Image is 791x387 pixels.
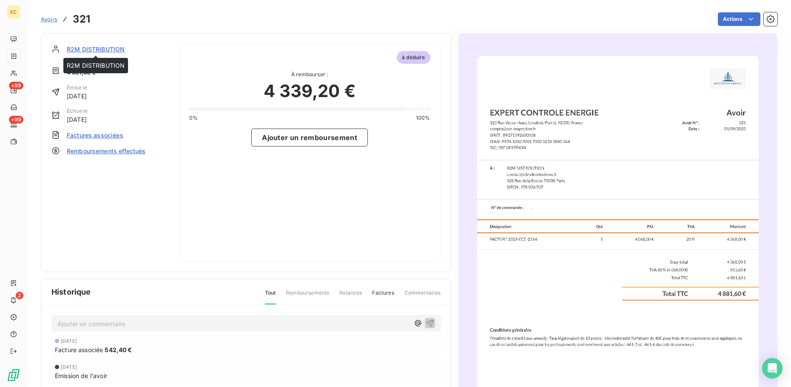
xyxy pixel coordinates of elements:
[7,368,20,382] img: Logo LeanPay
[718,12,760,26] button: Actions
[41,16,57,23] span: Avoirs
[7,5,20,19] div: EC
[9,82,23,89] span: +99
[67,84,87,92] span: Émise le
[286,289,329,304] span: Remboursements
[61,338,77,344] span: [DATE]
[264,78,356,104] span: 4 339,20 €
[416,114,430,122] span: 100%
[73,11,90,27] h3: 321
[16,292,23,299] span: 2
[55,371,107,380] span: Émission de l'avoir
[55,345,103,354] span: Facture associée
[9,116,23,123] span: +99
[63,58,128,73] div: R2M DISTRIBUTION
[762,358,782,378] div: Open Intercom Messenger
[251,129,368,146] button: Ajouter un remboursement
[404,289,441,304] span: Commentaires
[51,286,91,298] span: Historique
[372,289,394,304] span: Factures
[41,15,57,23] a: Avoirs
[339,289,362,304] span: Relances
[397,51,430,64] span: à déduire
[61,364,77,370] span: [DATE]
[67,115,88,124] span: [DATE]
[67,45,125,54] span: R2M DISTRIBUTION
[105,345,132,354] span: 542,40 €
[67,92,87,100] span: [DATE]
[265,289,276,304] span: Tout
[67,146,146,155] span: Remboursements effectués
[67,131,123,140] span: Factures associées
[189,114,198,122] span: 0%
[189,71,430,78] span: À rembourser :
[67,107,88,115] span: Échue le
